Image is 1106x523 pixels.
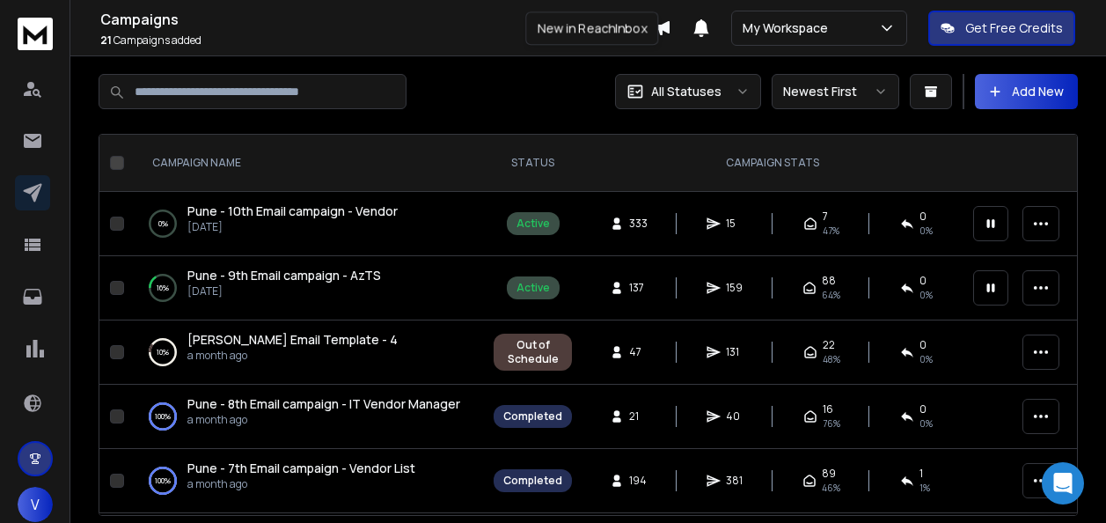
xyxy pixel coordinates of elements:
button: Add New [975,74,1078,109]
span: 88 [822,274,836,288]
th: CAMPAIGN STATS [582,135,963,192]
span: 64 % [822,288,840,302]
a: Pune - 7th Email campaign - Vendor List [187,460,415,477]
span: 16 [823,402,833,416]
span: 0 [919,210,927,224]
span: 47 [629,345,647,359]
span: 1 [919,467,923,481]
span: 0 % [919,416,933,431]
img: logo [18,18,53,50]
button: V [18,487,53,522]
span: 159 [726,281,743,295]
span: 131 [726,345,743,359]
span: 48 % [823,352,840,366]
button: Get Free Credits [928,11,1075,46]
p: a month ago [187,349,398,363]
span: 194 [629,474,647,488]
div: Completed [503,474,562,488]
p: Get Free Credits [965,19,1063,37]
div: Active [516,281,550,295]
div: Active [516,217,550,231]
td: 100%Pune - 7th Email campaign - Vendor Lista month ago [131,449,483,513]
a: Pune - 10th Email campaign - Vendor [187,203,398,220]
span: 0 % [919,288,933,302]
a: Pune - 9th Email campaign - AzTS [187,267,381,284]
p: a month ago [187,477,415,491]
p: 100 % [155,472,171,490]
p: All Statuses [651,83,721,100]
span: 333 [629,217,648,231]
p: My Workspace [743,19,835,37]
p: Campaigns added [100,33,654,48]
span: 15 [726,217,743,231]
span: 46 % [822,481,840,495]
a: [PERSON_NAME] Email Template - 4 [187,331,398,349]
h1: Campaigns [100,9,654,30]
span: Pune - 7th Email campaign - Vendor List [187,460,415,476]
p: [DATE] [187,284,381,298]
td: 0%Pune - 10th Email campaign - Vendor[DATE] [131,192,483,256]
p: 0 % [158,215,168,232]
span: Pune - 10th Email campaign - Vendor [187,203,398,219]
div: New in ReachInbox [525,11,658,45]
p: a month ago [187,413,460,427]
div: Open Intercom Messenger [1042,462,1084,505]
span: 137 [629,281,647,295]
p: 100 % [155,408,171,425]
span: 7 [823,210,828,224]
span: 0 [919,274,927,288]
span: 0 [919,338,927,352]
th: CAMPAIGN NAME [131,135,483,192]
span: 381 [726,474,743,488]
span: 47 % [823,224,839,238]
th: STATUS [483,135,582,192]
div: Out of Schedule [503,338,562,366]
span: 0 % [919,224,933,238]
span: Pune - 9th Email campaign - AzTS [187,267,381,284]
td: 10%[PERSON_NAME] Email Template - 4a month ago [131,320,483,385]
span: 21 [629,409,647,424]
span: Pune - 8th Email campaign - IT Vendor Manager [187,395,460,412]
p: 16 % [157,279,169,297]
span: 0 % [919,352,933,366]
div: Completed [503,409,562,424]
span: 40 [726,409,743,424]
span: 21 [100,33,112,48]
span: 76 % [823,416,840,431]
a: Pune - 8th Email campaign - IT Vendor Manager [187,395,460,413]
span: 1 % [919,481,930,495]
p: [DATE] [187,220,398,234]
span: 89 [822,467,836,481]
p: 10 % [157,343,169,361]
button: Newest First [772,74,899,109]
td: 100%Pune - 8th Email campaign - IT Vendor Managera month ago [131,385,483,449]
span: 22 [823,338,835,352]
span: 0 [919,402,927,416]
td: 16%Pune - 9th Email campaign - AzTS[DATE] [131,256,483,320]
